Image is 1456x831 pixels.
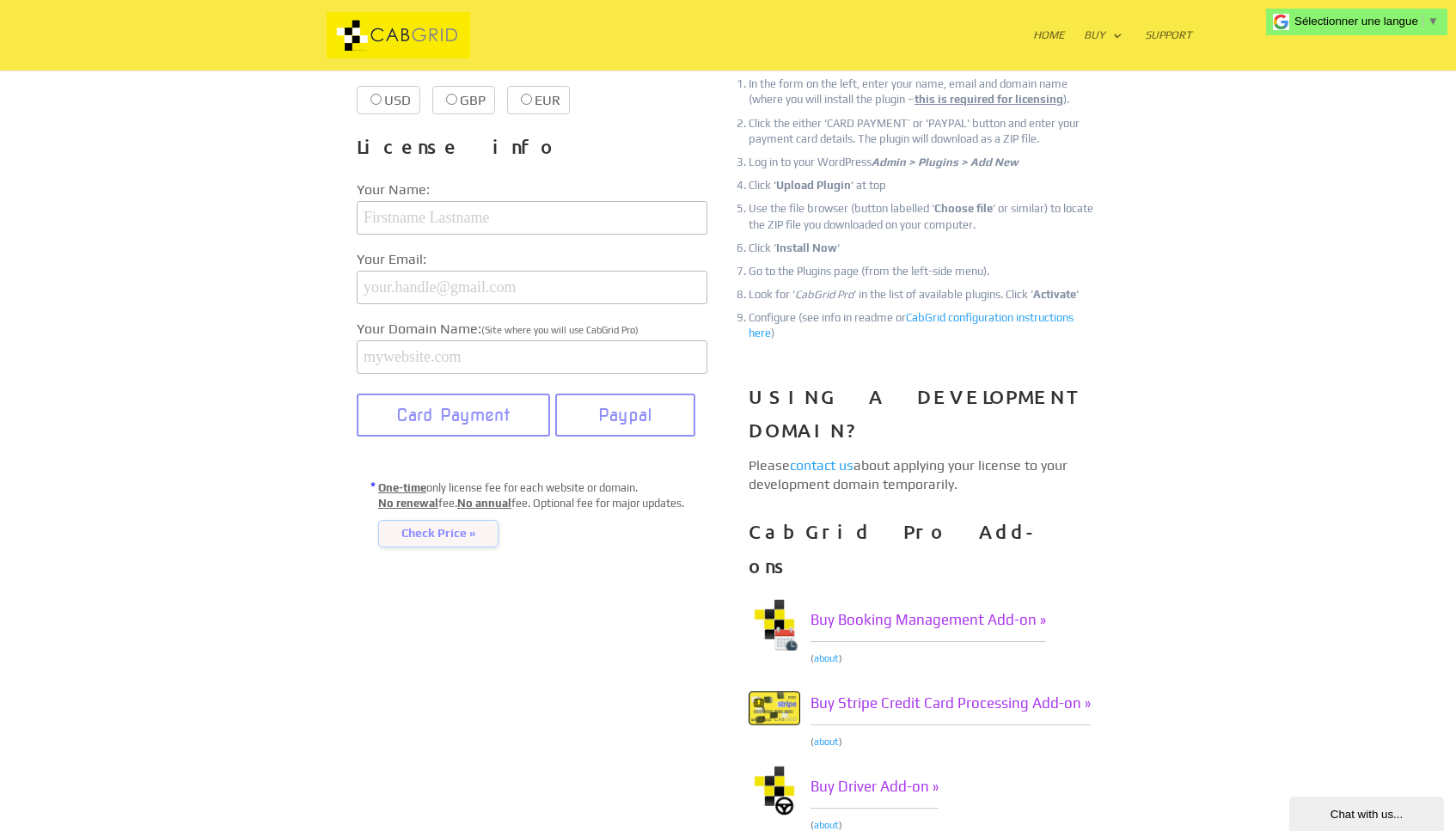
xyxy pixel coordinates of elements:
[1294,15,1439,27] a: Sélectionner une langue​
[378,497,438,510] u: No renewal
[1422,15,1423,27] span: ​
[357,130,707,173] h3: License info
[1428,15,1439,27] span: ▼
[749,456,1099,495] p: Please about applying your license to your development domain temporarily.
[749,515,1099,591] h3: CabGrid Pro Add-ons
[872,156,1019,168] em: Admin > Plugins > Add New
[814,653,839,663] a: about
[749,599,800,651] img: Taxi Booking WordPress Plugin
[521,94,532,105] input: EUR
[357,271,707,304] input: your.handle@gmail.com
[749,766,800,817] img: Taxi Driver Wordpress Plugin
[1033,29,1065,70] a: Home
[795,288,853,301] em: CabGrid Pro
[790,457,853,474] a: contact us
[749,311,1074,339] a: CabGrid configuration instructions here
[1145,29,1192,70] a: Support
[814,736,839,747] a: about
[749,241,1099,256] li: Click ‘ ‘
[446,94,457,105] input: GBP
[1289,793,1447,831] iframe: chat widget
[814,820,839,830] a: about
[811,820,842,830] span: ( )
[1084,29,1123,70] a: Buy
[811,766,939,809] a: Buy Driver Add-on »
[357,318,707,340] label: Your Domain Name:
[749,155,1099,170] li: Log in to your WordPress
[811,653,842,663] span: ( )
[776,241,837,254] strong: Install Now
[1033,288,1076,301] strong: Activate
[776,179,851,192] strong: Upload Plugin
[749,310,1099,341] li: Configure (see info in readme or )
[357,201,707,235] input: Firstname Lastname
[378,481,426,494] u: One-time
[378,480,707,547] p: only license fee for each website or domain. fee. fee. Optional fee for major updates.
[507,86,570,114] label: EUR
[811,736,842,747] span: ( )
[811,599,1046,642] a: Buy Booking Management Add-on »
[378,520,499,547] span: Check Price »
[749,380,1099,456] h3: USING A DEVELOPMENT DOMAIN?
[357,86,420,114] label: USD
[357,394,550,437] button: Card Payment
[1294,15,1418,27] span: Sélectionner une langue
[267,12,529,59] img: CabGrid
[749,287,1099,302] li: Look for ‘ ‘ in the list of available plugins. Click ‘ ‘
[481,325,639,335] span: (Site where you will use CabGrid Pro)
[432,86,495,114] label: GBP
[749,264,1099,279] li: Go to the Plugins page (from the left-side menu).
[811,682,1091,725] a: Buy Stripe Credit Card Processing Add-on »
[749,682,800,734] img: Stripe WordPress Plugin
[457,497,511,510] u: No annual
[749,178,1099,193] li: Click ‘ ‘ at top
[357,340,707,374] input: mywebsite.com
[370,94,382,105] input: USD
[749,116,1099,147] li: Click the either ‘CARD PAYMENT’ or 'PAYPAL' button and enter your payment card details. The plugi...
[749,201,1099,232] li: Use the file browser (button labelled ‘ ‘ or similar) to locate the ZIP file you downloaded on yo...
[357,179,707,201] label: Your Name:
[934,202,993,215] strong: Choose file
[749,76,1099,107] li: In the form on the left, enter your name, email and domain name (where you will install the plugi...
[915,93,1063,106] u: this is required for licensing
[357,248,707,271] label: Your Email:
[555,394,695,437] button: Paypal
